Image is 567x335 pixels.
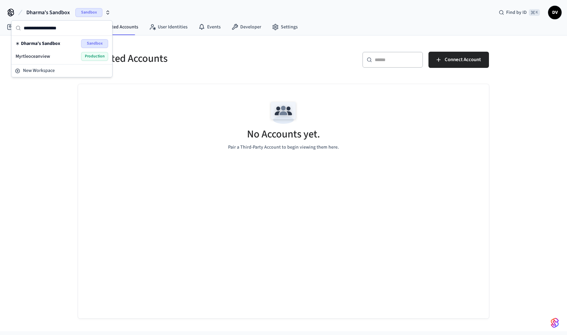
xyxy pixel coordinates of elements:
[75,8,102,17] span: Sandbox
[81,39,108,48] span: Sandbox
[23,67,55,74] span: New Workspace
[549,6,561,19] span: DV
[78,52,279,66] h5: Connected Accounts
[21,40,60,47] span: Dharma's Sandbox
[529,9,540,16] span: ⌘ K
[193,21,226,33] a: Events
[228,144,339,151] p: Pair a Third-Party Account to begin viewing them here.
[82,21,144,33] a: Connected Accounts
[506,9,527,16] span: Find by ID
[551,317,559,328] img: SeamLogoGradient.69752ec5.svg
[144,21,193,33] a: User Identities
[16,53,50,60] span: Myrtleoceanview
[268,98,299,128] img: Team Empty State
[445,55,481,64] span: Connect Account
[548,6,562,19] button: DV
[1,21,36,33] a: Devices
[428,52,489,68] button: Connect Account
[11,36,112,64] div: Suggestions
[26,8,70,17] span: Dharma's Sandbox
[81,52,108,61] span: Production
[12,65,112,76] button: New Workspace
[493,6,545,19] div: Find by ID⌘ K
[226,21,267,33] a: Developer
[267,21,303,33] a: Settings
[247,127,320,141] h5: No Accounts yet.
